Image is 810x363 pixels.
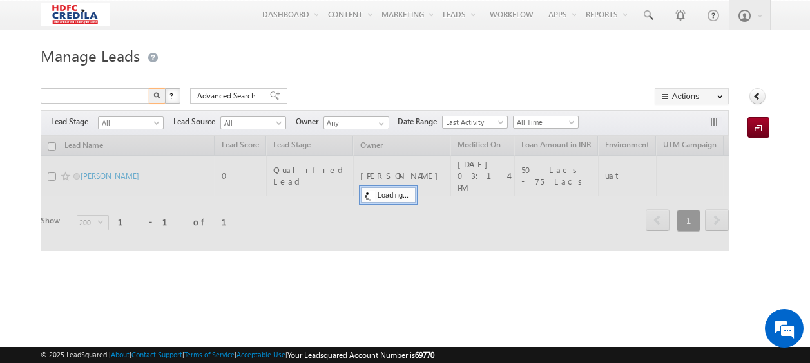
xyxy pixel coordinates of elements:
a: All [98,116,164,129]
img: Custom Logo [41,3,110,26]
button: Actions [655,88,729,104]
a: All Time [513,116,579,129]
a: Terms of Service [184,350,235,358]
span: Lead Source [173,116,220,127]
a: Last Activity [442,116,508,129]
span: 69770 [415,350,434,360]
span: All [221,117,282,129]
a: Contact Support [131,350,182,358]
span: Your Leadsquared Account Number is [287,350,434,360]
span: All [99,117,160,129]
input: Type to Search [323,116,389,129]
button: ? [165,88,180,104]
span: Date Range [398,116,442,127]
a: All [220,116,286,129]
div: Loading... [361,187,416,203]
a: Acceptable Use [236,350,285,358]
a: Show All Items [372,117,388,130]
span: Owner [296,116,323,127]
span: Advanced Search [197,90,260,102]
span: Last Activity [443,116,504,128]
span: All Time [514,116,575,128]
span: © 2025 LeadSquared | | | | | [41,349,434,361]
span: Lead Stage [51,116,98,127]
span: ? [169,90,175,101]
span: Manage Leads [41,45,140,66]
img: Search [153,92,160,98]
a: About [111,350,130,358]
